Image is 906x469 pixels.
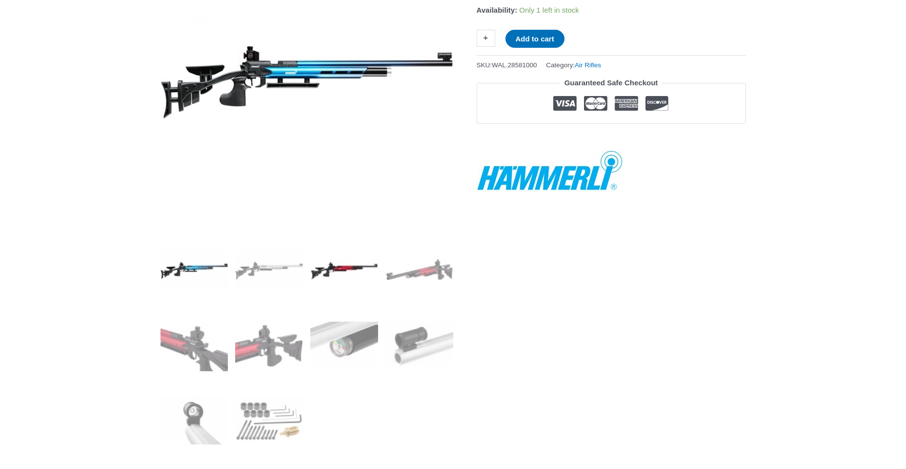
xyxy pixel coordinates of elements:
[235,236,303,304] img: Hammerli AR20 Pro - Image 2
[477,150,623,191] a: Hämmerli
[161,387,228,454] img: Hammerli AR20 Pro - Image 9
[235,387,303,454] img: Hammerli AR20 Pro - Image 10
[310,312,378,379] img: Hammerli AR20 Pro - Image 7
[310,236,378,304] img: Hammerli AR20 Pro - Image 3
[385,312,453,379] img: Hammerli AR20 Pro - Image 8
[385,236,453,304] img: Hammerli AR20 Pro - Image 4
[477,30,495,47] a: +
[235,312,303,379] img: Hammerli AR20 Pro - Image 6
[161,236,228,304] img: Hämmerli AR20 Pro
[477,131,746,143] iframe: Customer reviews powered by Trustpilot
[505,30,564,48] button: Add to cart
[561,76,662,90] legend: Guaranteed Safe Checkout
[477,6,518,14] span: Availability:
[477,59,537,71] span: SKU:
[546,59,601,71] span: Category:
[575,61,601,69] a: Air Rifles
[519,6,579,14] span: Only 1 left in stock
[492,61,537,69] span: WAL.28581000
[161,312,228,379] img: Hammerli AR20 Pro - Image 5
